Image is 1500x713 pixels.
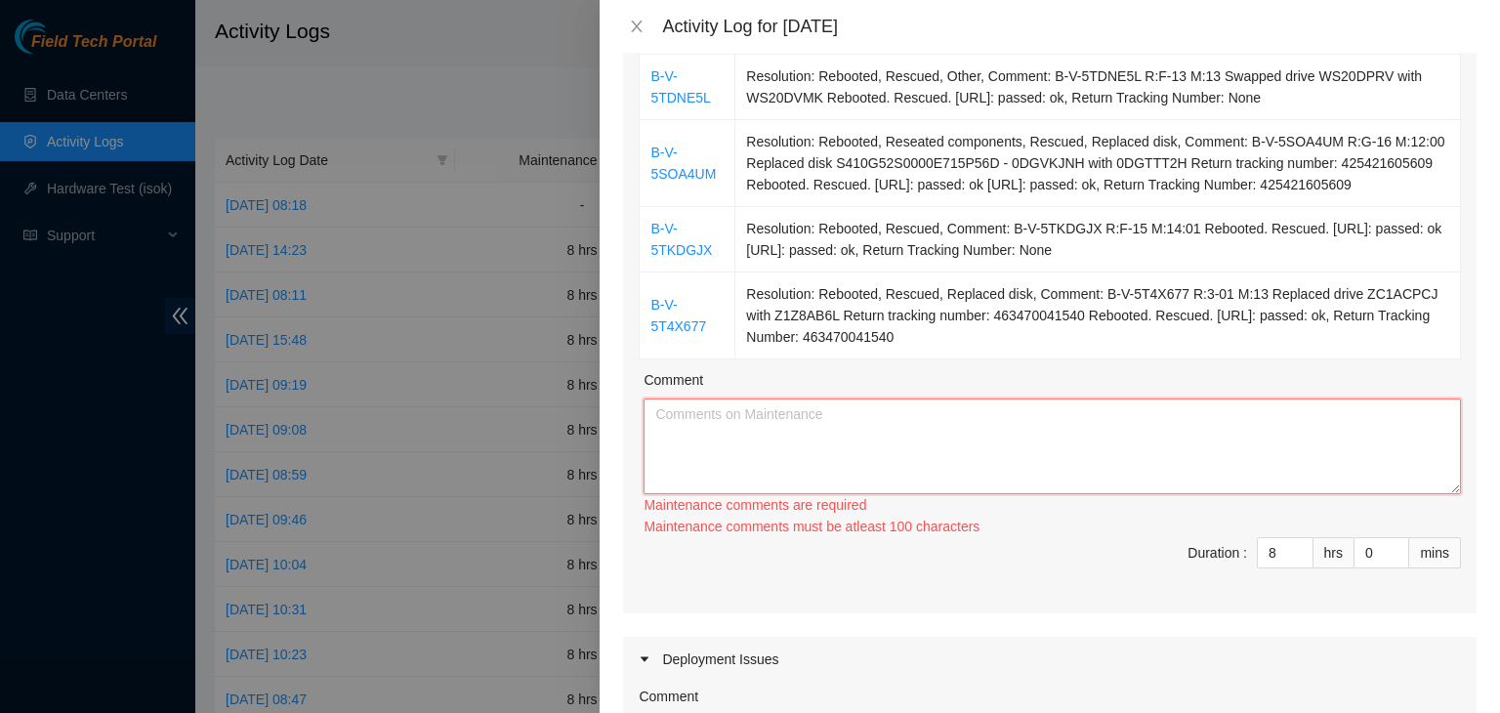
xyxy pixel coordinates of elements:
div: mins [1409,537,1461,568]
td: Resolution: Rebooted, Rescued, Other, Comment: B-V-5TDNE5L R:F-13 M:13 Swapped drive WS20DPRV wit... [735,55,1461,120]
td: Resolution: Rebooted, Reseated components, Rescued, Replaced disk, Comment: B-V-5SOA4UM R:G-16 M:... [735,120,1461,207]
td: Resolution: Rebooted, Rescued, Replaced disk, Comment: B-V-5T4X677 R:3-01 M:13 Replaced drive ZC1... [735,273,1461,359]
div: Duration : [1187,542,1247,564]
span: close [629,19,645,34]
a: B-V-5T4X677 [650,297,706,334]
a: B-V-5TKDGJX [650,221,712,258]
span: caret-right [639,653,650,665]
td: Resolution: Rebooted, Rescued, Comment: B-V-5TKDGJX R:F-15 M:14:01 Rebooted. Rescued. [URL]: pass... [735,207,1461,273]
div: hrs [1313,537,1354,568]
label: Comment [639,686,698,707]
div: Activity Log for [DATE] [662,16,1477,37]
label: Comment [644,369,703,391]
a: B-V-5TDNE5L [650,68,710,105]
div: Maintenance comments must be atleast 100 characters [644,516,1461,537]
a: B-V-5SOA4UM [650,145,716,182]
div: Deployment Issues [623,637,1477,682]
textarea: Comment [644,398,1461,494]
div: Maintenance comments are required [644,494,1461,516]
button: Close [623,18,650,36]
